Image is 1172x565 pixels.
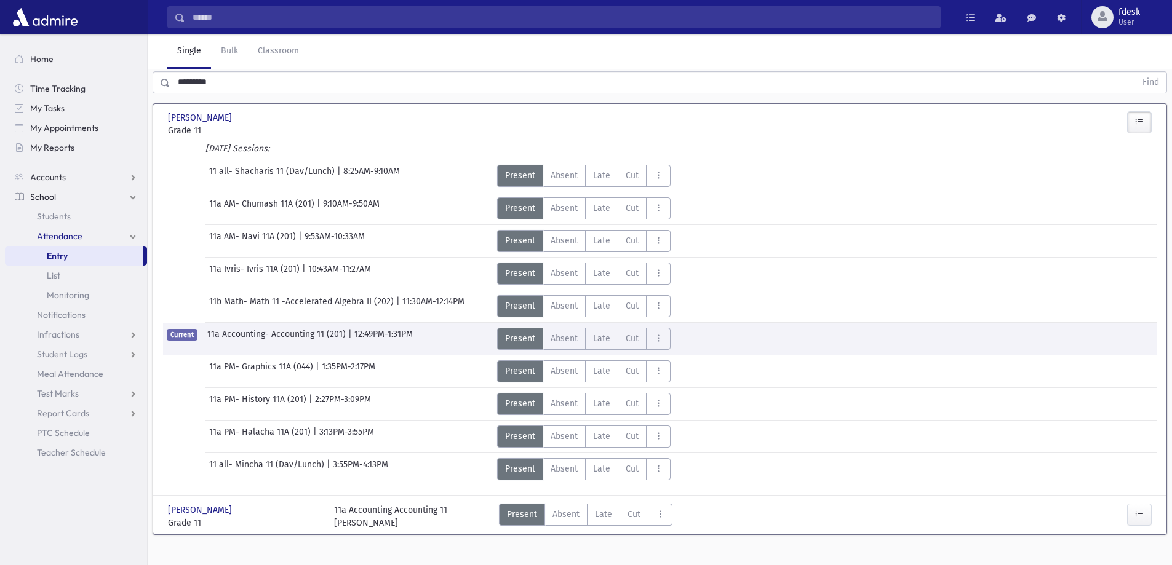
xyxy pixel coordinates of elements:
[5,167,147,187] a: Accounts
[497,458,671,480] div: AttTypes
[37,349,87,360] span: Student Logs
[551,169,578,182] span: Absent
[626,169,639,182] span: Cut
[30,53,54,65] span: Home
[211,34,248,69] a: Bulk
[168,111,234,124] span: [PERSON_NAME]
[302,263,308,285] span: |
[593,397,610,410] span: Late
[207,328,348,350] span: 11a Accounting- Accounting 11 (201)
[316,360,322,382] span: |
[30,191,56,202] span: School
[319,425,374,448] span: 3:13PM-3:55PM
[626,462,639,475] span: Cut
[497,393,671,415] div: AttTypes
[1118,7,1140,17] span: fdesk
[5,285,147,305] a: Monitoring
[30,122,98,133] span: My Appointments
[37,427,90,438] span: PTC Schedule
[298,230,305,252] span: |
[551,365,578,377] span: Absent
[551,397,578,410] span: Absent
[47,270,60,281] span: List
[505,299,535,312] span: Present
[593,462,610,475] span: Late
[497,425,671,448] div: AttTypes
[497,328,671,350] div: AttTypes
[505,234,535,247] span: Present
[323,197,380,219] span: 9:10AM-9:50AM
[327,458,333,480] span: |
[334,504,447,529] div: 11a Accounting Accounting 11 [PERSON_NAME]
[337,165,343,187] span: |
[5,79,147,98] a: Time Tracking
[593,332,610,345] span: Late
[551,267,578,280] span: Absent
[505,202,535,215] span: Present
[551,202,578,215] span: Absent
[5,325,147,344] a: Infractions
[209,458,327,480] span: 11 all- Mincha 11 (Dav/Lunch)
[317,197,323,219] span: |
[209,263,302,285] span: 11a Ivris- Ivris 11A (201)
[593,267,610,280] span: Late
[167,34,211,69] a: Single
[396,295,402,317] span: |
[595,508,612,521] span: Late
[37,388,79,399] span: Test Marks
[308,263,371,285] span: 10:43AM-11:27AM
[37,408,89,419] span: Report Cards
[47,290,89,301] span: Monitoring
[209,393,309,415] span: 11a PM- History 11A (201)
[168,504,234,516] span: [PERSON_NAME]
[593,299,610,312] span: Late
[30,142,74,153] span: My Reports
[5,423,147,443] a: PTC Schedule
[505,332,535,345] span: Present
[248,34,309,69] a: Classroom
[551,332,578,345] span: Absent
[322,360,375,382] span: 1:35PM-2:17PM
[505,365,535,377] span: Present
[168,516,322,529] span: Grade 11
[551,234,578,247] span: Absent
[626,365,639,377] span: Cut
[505,430,535,443] span: Present
[305,230,365,252] span: 9:53AM-10:33AM
[209,230,298,252] span: 11a AM- Navi 11A (201)
[10,5,81,30] img: AdmirePro
[626,267,639,280] span: Cut
[551,430,578,443] span: Absent
[209,425,313,448] span: 11a PM- Halacha 11A (201)
[5,443,147,462] a: Teacher Schedule
[626,234,639,247] span: Cut
[37,368,103,379] span: Meal Attendance
[47,250,68,261] span: Entry
[505,267,535,280] span: Present
[5,118,147,138] a: My Appointments
[505,169,535,182] span: Present
[497,165,671,187] div: AttTypes
[626,332,639,345] span: Cut
[5,138,147,157] a: My Reports
[5,305,147,325] a: Notifications
[209,295,396,317] span: 11b Math- Math 11 -Accelerated Algebra II (202)
[37,231,82,242] span: Attendance
[497,295,671,317] div: AttTypes
[313,425,319,448] span: |
[497,263,671,285] div: AttTypes
[505,397,535,410] span: Present
[309,393,315,415] span: |
[5,246,143,266] a: Entry
[1135,72,1166,93] button: Find
[168,124,322,137] span: Grade 11
[354,328,413,350] span: 12:49PM-1:31PM
[205,143,269,154] i: [DATE] Sessions:
[5,187,147,207] a: School
[37,329,79,340] span: Infractions
[5,49,147,69] a: Home
[1118,17,1140,27] span: User
[5,364,147,384] a: Meal Attendance
[593,430,610,443] span: Late
[507,508,537,521] span: Present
